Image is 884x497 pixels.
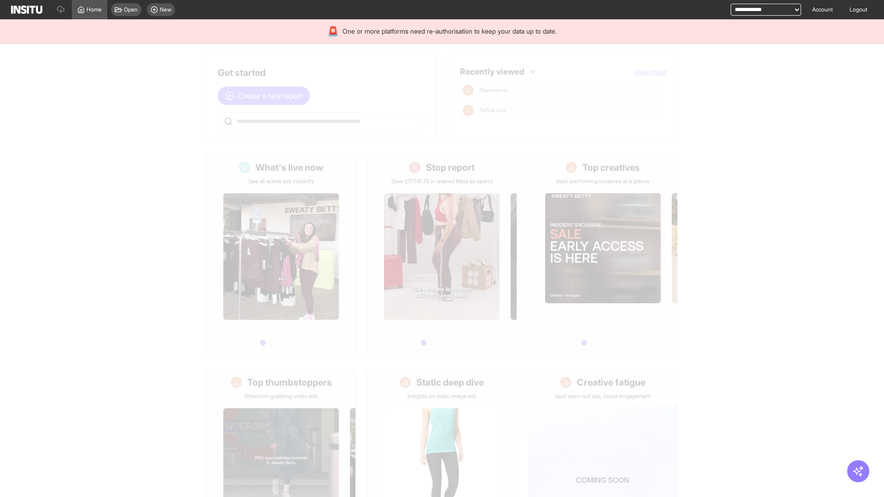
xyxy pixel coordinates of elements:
span: Open [124,6,138,13]
span: New [160,6,171,13]
span: One or more platforms need re-authorisation to keep your data up to date. [343,27,557,36]
img: Logo [11,6,42,14]
div: 🚨 [327,25,339,38]
span: Home [87,6,102,13]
